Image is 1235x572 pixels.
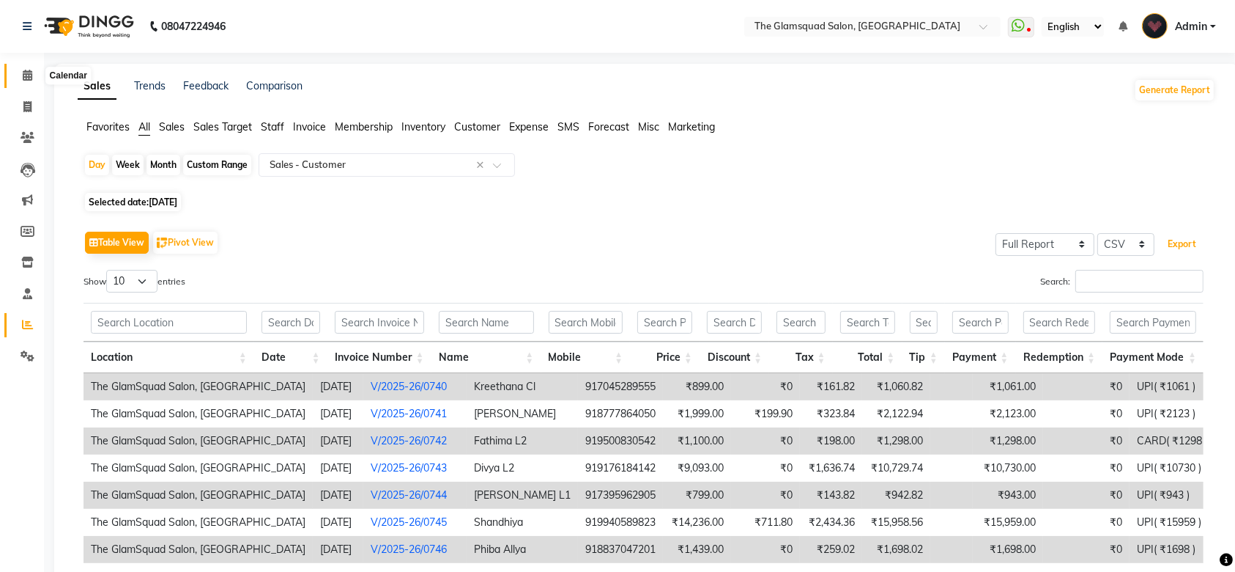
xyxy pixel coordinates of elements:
[1135,80,1214,100] button: Generate Report
[800,400,862,428] td: ₹323.84
[183,79,229,92] a: Feedback
[973,400,1043,428] td: ₹2,123.00
[254,342,327,373] th: Date: activate to sort column ascending
[371,488,447,502] a: V/2025-26/0744
[769,342,832,373] th: Tax: activate to sort column ascending
[84,509,313,536] td: The GlamSquad Salon, [GEOGRAPHIC_DATA]
[862,455,930,482] td: ₹10,729.74
[246,79,303,92] a: Comparison
[700,342,769,373] th: Discount: activate to sort column ascending
[731,536,800,563] td: ₹0
[840,311,895,334] input: Search Total
[1075,270,1204,293] input: Search:
[945,342,1016,373] th: Payment: activate to sort column ascending
[1043,400,1130,428] td: ₹0
[138,120,150,133] span: All
[84,536,313,563] td: The GlamSquad Salon, [GEOGRAPHIC_DATA]
[862,509,930,536] td: ₹15,958.56
[637,311,692,334] input: Search Price
[800,373,862,400] td: ₹161.82
[973,509,1043,536] td: ₹15,959.00
[467,509,578,536] td: Shandhiya
[731,509,800,536] td: ₹711.80
[467,455,578,482] td: Divya L2
[84,373,313,400] td: The GlamSquad Salon, [GEOGRAPHIC_DATA]
[1130,455,1230,482] td: UPI( ₹10730 )
[476,158,489,173] span: Clear all
[313,509,363,536] td: [DATE]
[159,120,185,133] span: Sales
[663,482,731,509] td: ₹799.00
[85,155,109,175] div: Day
[78,73,116,100] a: Sales
[578,509,663,536] td: 919940589823
[313,536,363,563] td: [DATE]
[467,428,578,455] td: Fathima L2
[153,232,218,254] button: Pivot View
[1023,311,1096,334] input: Search Redemption
[663,373,731,400] td: ₹899.00
[1043,536,1130,563] td: ₹0
[578,373,663,400] td: 917045289555
[371,543,447,556] a: V/2025-26/0746
[800,509,862,536] td: ₹2,434.36
[371,380,447,393] a: V/2025-26/0740
[1162,232,1202,257] button: Export
[902,342,945,373] th: Tip: activate to sort column ascending
[1130,482,1230,509] td: UPI( ₹943 )
[707,311,762,334] input: Search Discount
[973,482,1043,509] td: ₹943.00
[731,428,800,455] td: ₹0
[86,120,130,133] span: Favorites
[1043,509,1130,536] td: ₹0
[313,373,363,400] td: [DATE]
[401,120,445,133] span: Inventory
[588,120,629,133] span: Forecast
[663,536,731,563] td: ₹1,439.00
[84,270,185,293] label: Show entries
[85,232,149,254] button: Table View
[262,311,320,334] input: Search Date
[973,373,1043,400] td: ₹1,061.00
[549,311,623,334] input: Search Mobile
[467,482,578,509] td: [PERSON_NAME] L1
[37,6,138,47] img: logo
[1130,509,1230,536] td: UPI( ₹15959 )
[313,455,363,482] td: [DATE]
[454,120,500,133] span: Customer
[327,342,431,373] th: Invoice Number: activate to sort column ascending
[973,428,1043,455] td: ₹1,298.00
[1043,455,1130,482] td: ₹0
[1175,19,1207,34] span: Admin
[84,455,313,482] td: The GlamSquad Salon, [GEOGRAPHIC_DATA]
[335,311,424,334] input: Search Invoice Number
[862,373,930,400] td: ₹1,060.82
[1130,373,1230,400] td: UPI( ₹1061 )
[467,373,578,400] td: Kreethana Cl
[952,311,1009,334] input: Search Payment
[776,311,825,334] input: Search Tax
[731,400,800,428] td: ₹199.90
[630,342,700,373] th: Price: activate to sort column ascending
[668,120,715,133] span: Marketing
[800,428,862,455] td: ₹198.00
[293,120,326,133] span: Invoice
[91,311,247,334] input: Search Location
[261,120,284,133] span: Staff
[663,509,731,536] td: ₹14,236.00
[1040,270,1204,293] label: Search:
[1130,536,1230,563] td: UPI( ₹1698 )
[46,67,91,85] div: Calendar
[467,536,578,563] td: Phiba Allya
[578,536,663,563] td: 918837047201
[862,482,930,509] td: ₹942.82
[1043,373,1130,400] td: ₹0
[578,482,663,509] td: 917395962905
[84,400,313,428] td: The GlamSquad Salon, [GEOGRAPHIC_DATA]
[862,536,930,563] td: ₹1,698.02
[106,270,157,293] select: Showentries
[731,373,800,400] td: ₹0
[112,155,144,175] div: Week
[578,428,663,455] td: 919500830542
[1130,428,1230,455] td: CARD( ₹1298 )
